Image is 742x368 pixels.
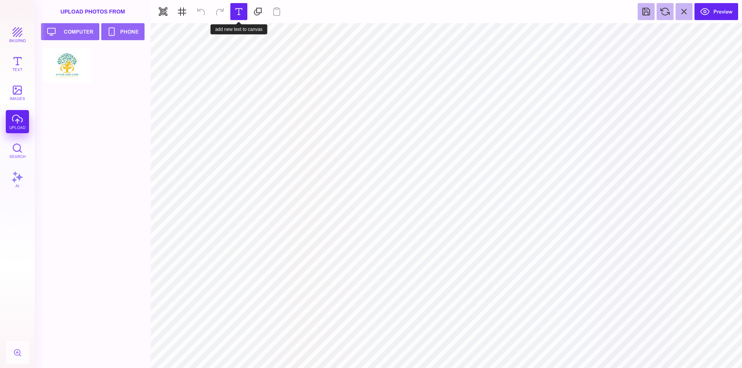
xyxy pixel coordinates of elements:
button: Preview [694,3,738,20]
button: Computer [41,23,99,40]
button: AI [6,168,29,191]
button: images [6,81,29,104]
button: Text [6,52,29,75]
button: bkgrnd [6,23,29,46]
button: Search [6,139,29,162]
button: Phone [101,23,145,40]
